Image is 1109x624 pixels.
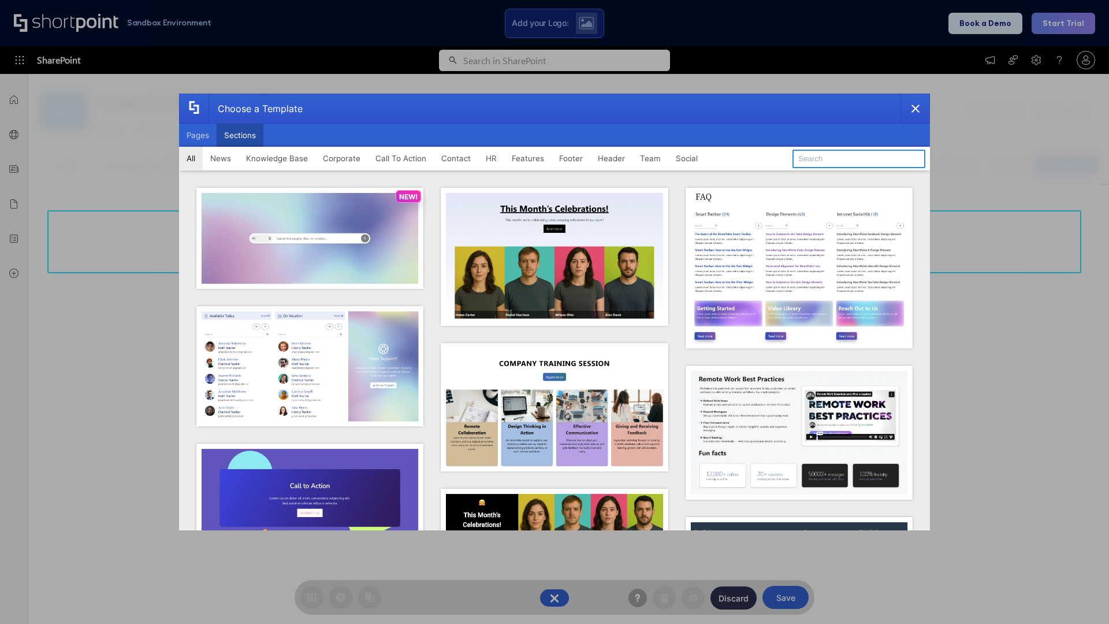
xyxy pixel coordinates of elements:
[590,147,632,170] button: Header
[504,147,552,170] button: Features
[179,94,930,530] div: template selector
[434,147,478,170] button: Contact
[315,147,368,170] button: Corporate
[179,124,217,147] button: Pages
[399,192,418,201] p: NEW!
[792,150,925,168] input: Search
[179,147,203,170] button: All
[217,124,263,147] button: Sections
[1051,569,1109,624] iframe: Chat Widget
[368,147,434,170] button: Call To Action
[478,147,504,170] button: HR
[209,94,303,123] div: Choose a Template
[668,147,705,170] button: Social
[239,147,315,170] button: Knowledge Base
[632,147,668,170] button: Team
[203,147,239,170] button: News
[552,147,590,170] button: Footer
